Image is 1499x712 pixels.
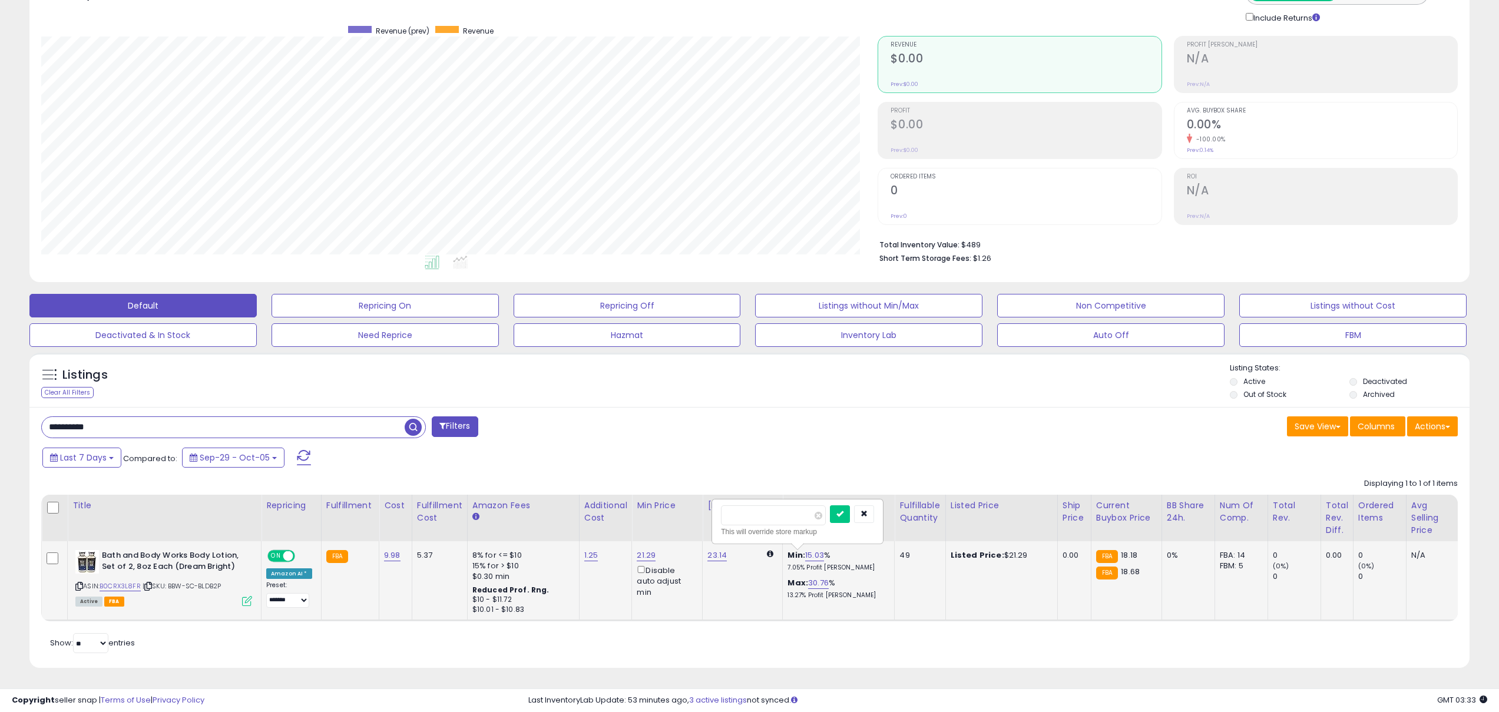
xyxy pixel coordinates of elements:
span: Ordered Items [891,174,1161,180]
span: Profit [891,108,1161,114]
div: N/A [1411,550,1450,561]
div: Listed Price [951,499,1053,512]
span: Revenue (prev) [376,26,429,36]
th: The percentage added to the cost of goods (COGS) that forms the calculator for Min & Max prices. [783,495,895,541]
div: $0.30 min [472,571,570,582]
h2: N/A [1187,184,1457,200]
div: Amazon AI * [266,568,312,579]
span: Avg. Buybox Share [1187,108,1457,114]
div: BB Share 24h. [1167,499,1210,524]
div: Min Price [637,499,697,512]
small: (0%) [1273,561,1289,571]
div: Cost [384,499,407,512]
div: 0 [1273,571,1321,582]
button: Hazmat [514,323,741,347]
span: FBA [104,597,124,607]
div: Preset: [266,581,312,608]
a: B0CRX3L8FR [100,581,141,591]
div: 0 [1358,571,1406,582]
small: FBA [326,550,348,563]
h2: 0 [891,184,1161,200]
h5: Listings [62,367,108,383]
span: ROI [1187,174,1457,180]
small: Prev: 0 [891,213,907,220]
div: Title [72,499,256,512]
span: Last 7 Days [60,452,107,463]
small: Prev: 0.14% [1187,147,1213,154]
button: Auto Off [997,323,1225,347]
span: 2025-10-13 03:33 GMT [1437,694,1487,706]
div: 49 [899,550,936,561]
h2: $0.00 [891,118,1161,134]
b: Short Term Storage Fees: [879,253,971,263]
span: Profit [PERSON_NAME] [1187,42,1457,48]
div: $10 - $11.72 [472,595,570,605]
a: 1.25 [584,549,598,561]
div: % [787,550,885,572]
div: $21.29 [951,550,1048,561]
small: FBA [1096,550,1118,563]
li: $489 [879,237,1449,251]
a: 21.29 [637,549,656,561]
div: Additional Cost [584,499,627,524]
div: 15% for > $10 [472,561,570,571]
button: Default [29,294,257,317]
span: Show: entries [50,637,135,648]
div: Fulfillment [326,499,374,512]
h2: 0.00% [1187,118,1457,134]
button: FBM [1239,323,1467,347]
button: Filters [432,416,478,437]
div: 0 [1358,550,1406,561]
div: Disable auto adjust min [637,564,693,598]
span: OFF [293,551,312,561]
div: Current Buybox Price [1096,499,1157,524]
button: Sep-29 - Oct-05 [182,448,284,468]
button: Need Reprice [272,323,499,347]
div: 0% [1167,550,1206,561]
img: 41hDl6dCz-L._SL40_.jpg [75,550,99,574]
div: Avg Selling Price [1411,499,1454,537]
b: Bath and Body Works Body Lotion, Set of 2, 8oz Each (Dream Bright) [102,550,245,575]
button: Deactivated & In Stock [29,323,257,347]
span: Revenue [463,26,494,36]
button: Repricing Off [514,294,741,317]
button: Last 7 Days [42,448,121,468]
span: $1.26 [973,253,991,264]
a: 3 active listings [689,694,747,706]
div: This will override store markup [721,526,874,538]
div: Amazon Fees [472,499,574,512]
p: Listing States: [1230,363,1470,374]
label: Out of Stock [1243,389,1286,399]
small: -100.00% [1192,135,1226,144]
div: 8% for <= $10 [472,550,570,561]
div: Repricing [266,499,316,512]
a: 30.76 [808,577,829,589]
div: 5.37 [417,550,458,561]
div: [PERSON_NAME] [707,499,777,512]
button: Repricing On [272,294,499,317]
span: Sep-29 - Oct-05 [200,452,270,463]
div: % [787,578,885,600]
small: Prev: $0.00 [891,81,918,88]
div: Total Rev. [1273,499,1316,524]
span: 18.68 [1121,566,1140,577]
div: 0.00 [1326,550,1344,561]
b: Listed Price: [951,549,1004,561]
small: Prev: N/A [1187,213,1210,220]
button: Listings without Cost [1239,294,1467,317]
div: Num of Comp. [1220,499,1263,524]
small: Amazon Fees. [472,512,479,522]
div: FBM: 5 [1220,561,1259,571]
div: 0 [1273,550,1321,561]
p: 7.05% Profit [PERSON_NAME] [787,564,885,572]
span: Revenue [891,42,1161,48]
button: Inventory Lab [755,323,982,347]
b: Min: [787,549,805,561]
div: Fulfillable Quantity [899,499,940,524]
div: $10.01 - $10.83 [472,605,570,615]
span: 18.18 [1121,549,1137,561]
p: 13.27% Profit [PERSON_NAME] [787,591,885,600]
div: FBA: 14 [1220,550,1259,561]
button: Actions [1407,416,1458,436]
span: Compared to: [123,453,177,464]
